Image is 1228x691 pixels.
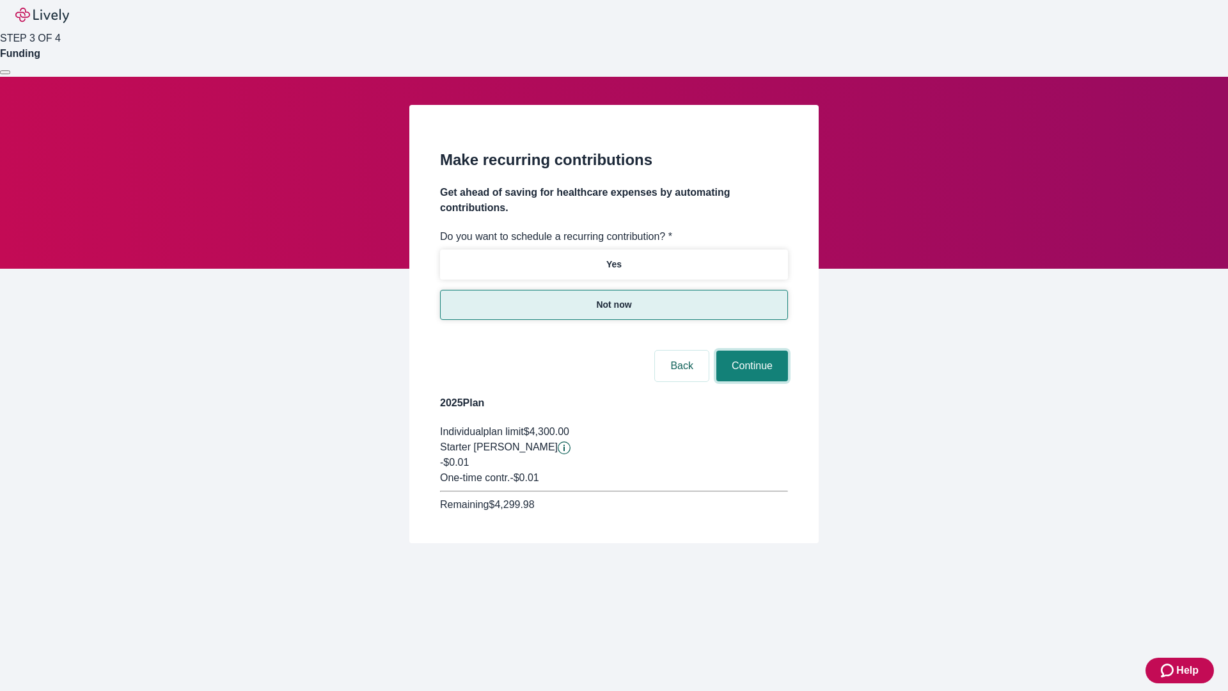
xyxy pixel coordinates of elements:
[596,298,631,312] p: Not now
[558,441,571,454] button: Lively will contribute $0.01 to establish your account
[440,395,788,411] h4: 2025 Plan
[440,250,788,280] button: Yes
[1145,658,1214,683] button: Zendesk support iconHelp
[558,441,571,454] svg: Starter penny details
[440,185,788,216] h4: Get ahead of saving for healthcare expenses by automating contributions.
[440,457,469,468] span: -$0.01
[524,426,569,437] span: $4,300.00
[15,8,69,23] img: Lively
[440,499,489,510] span: Remaining
[440,290,788,320] button: Not now
[606,258,622,271] p: Yes
[440,472,510,483] span: One-time contr.
[440,148,788,171] h2: Make recurring contributions
[1176,663,1199,678] span: Help
[510,472,539,483] span: - $0.01
[440,441,558,452] span: Starter [PERSON_NAME]
[1161,663,1176,678] svg: Zendesk support icon
[655,351,709,381] button: Back
[440,426,524,437] span: Individual plan limit
[716,351,788,381] button: Continue
[440,229,672,244] label: Do you want to schedule a recurring contribution? *
[489,499,534,510] span: $4,299.98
